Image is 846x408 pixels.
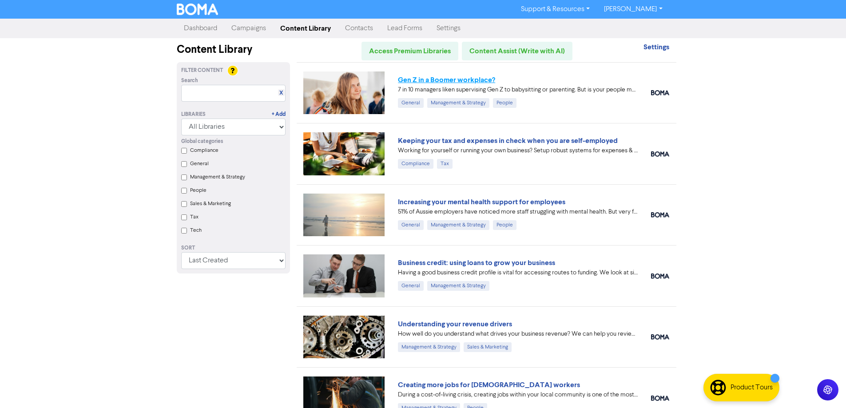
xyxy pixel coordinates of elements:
div: Management & Strategy [427,281,489,291]
div: Management & Strategy [427,98,489,108]
a: Settings [643,44,669,51]
div: Filter Content [181,67,286,75]
img: boma [651,212,669,218]
div: Working for yourself or running your own business? Setup robust systems for expenses & tax requir... [398,146,638,155]
div: Management & Strategy [398,342,460,352]
label: Sales & Marketing [190,200,231,208]
div: People [493,220,516,230]
a: + Add [272,111,286,119]
img: boma [651,90,669,95]
div: 7 in 10 managers liken supervising Gen Z to babysitting or parenting. But is your people manageme... [398,85,638,95]
a: Support & Resources [514,2,597,16]
a: Lead Forms [380,20,429,37]
span: Search [181,77,198,85]
img: boma [651,273,669,279]
div: Tax [437,159,453,169]
a: Content Assist (Write with AI) [462,42,572,60]
label: Tax [190,213,199,221]
a: Keeping your tax and expenses in check when you are self-employed [398,136,618,145]
div: 51% of Aussie employers have noticed more staff struggling with mental health. But very few have ... [398,207,638,217]
img: boma [651,396,669,401]
div: Content Library [177,42,290,58]
div: Compliance [398,159,433,169]
div: Global categories [181,138,286,146]
div: General [398,281,424,291]
a: Business credit: using loans to grow your business [398,258,555,267]
a: Dashboard [177,20,224,37]
a: Increasing your mental health support for employees [398,198,565,206]
a: Understanding your revenue drivers [398,320,512,329]
div: Management & Strategy [427,220,489,230]
div: People [493,98,516,108]
div: Sales & Marketing [464,342,512,352]
div: Having a good business credit profile is vital for accessing routes to funding. We look at six di... [398,268,638,277]
a: Access Premium Libraries [361,42,458,60]
label: Management & Strategy [190,173,245,181]
strong: Settings [643,43,669,51]
label: Compliance [190,147,218,154]
a: Contacts [338,20,380,37]
a: Campaigns [224,20,273,37]
a: Gen Z in a Boomer workplace? [398,75,495,84]
a: [PERSON_NAME] [597,2,669,16]
label: General [190,160,209,168]
div: General [398,220,424,230]
label: People [190,186,207,194]
div: Sort [181,244,286,252]
div: Libraries [181,111,206,119]
img: boma_accounting [651,151,669,157]
div: During a cost-of-living crisis, creating jobs within your local community is one of the most impo... [398,390,638,400]
img: boma_accounting [651,334,669,340]
iframe: Chat Widget [735,312,846,408]
div: General [398,98,424,108]
a: X [279,90,283,96]
label: Tech [190,226,202,234]
a: Content Library [273,20,338,37]
a: Creating more jobs for [DEMOGRAPHIC_DATA] workers [398,380,580,389]
div: How well do you understand what drives your business revenue? We can help you review your numbers... [398,329,638,339]
img: BOMA Logo [177,4,218,15]
a: Settings [429,20,468,37]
